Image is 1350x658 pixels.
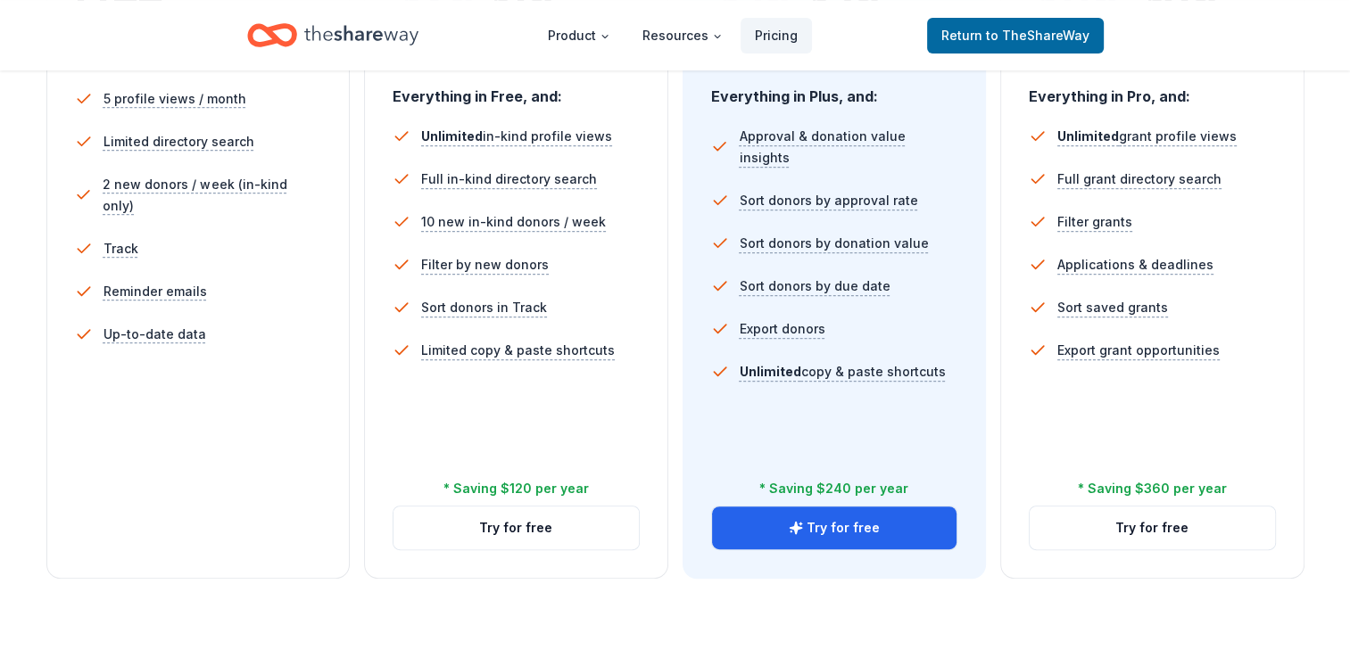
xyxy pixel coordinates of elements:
[740,233,929,254] span: Sort donors by donation value
[1057,169,1222,190] span: Full grant directory search
[711,70,958,108] div: Everything in Plus, and:
[1029,70,1276,108] div: Everything in Pro, and:
[759,478,908,499] div: * Saving $240 per year
[1057,128,1237,144] span: grant profile views
[1057,254,1213,276] span: Applications & deadlines
[1057,297,1168,318] span: Sort saved grants
[1057,340,1220,361] span: Export grant opportunities
[1078,478,1227,499] div: * Saving $360 per year
[104,324,206,345] span: Up-to-date data
[393,506,639,549] button: Try for free
[421,169,597,190] span: Full in-kind directory search
[104,88,246,110] span: 5 profile views / month
[247,14,418,56] a: Home
[104,131,254,152] span: Limited directory search
[104,238,138,259] span: Track
[1030,506,1275,549] button: Try for free
[421,254,549,276] span: Filter by new donors
[393,70,640,108] div: Everything in Free, and:
[1057,128,1119,144] span: Unlimited
[740,364,946,379] span: copy & paste shortcuts
[740,318,825,340] span: Export donors
[534,18,625,53] button: Product
[740,190,918,211] span: Sort donors by approval rate
[421,297,547,318] span: Sort donors in Track
[421,128,483,144] span: Unlimited
[103,174,321,217] span: 2 new donors / week (in-kind only)
[712,506,957,549] button: Try for free
[740,276,890,297] span: Sort donors by due date
[941,25,1089,46] span: Return
[741,18,812,53] a: Pricing
[534,14,812,56] nav: Main
[421,211,606,233] span: 10 new in-kind donors / week
[421,340,615,361] span: Limited copy & paste shortcuts
[628,18,737,53] button: Resources
[986,28,1089,43] span: to TheShareWay
[740,364,801,379] span: Unlimited
[443,478,589,499] div: * Saving $120 per year
[104,281,207,302] span: Reminder emails
[421,128,612,144] span: in-kind profile views
[927,18,1104,53] a: Returnto TheShareWay
[1057,211,1132,233] span: Filter grants
[739,126,957,169] span: Approval & donation value insights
